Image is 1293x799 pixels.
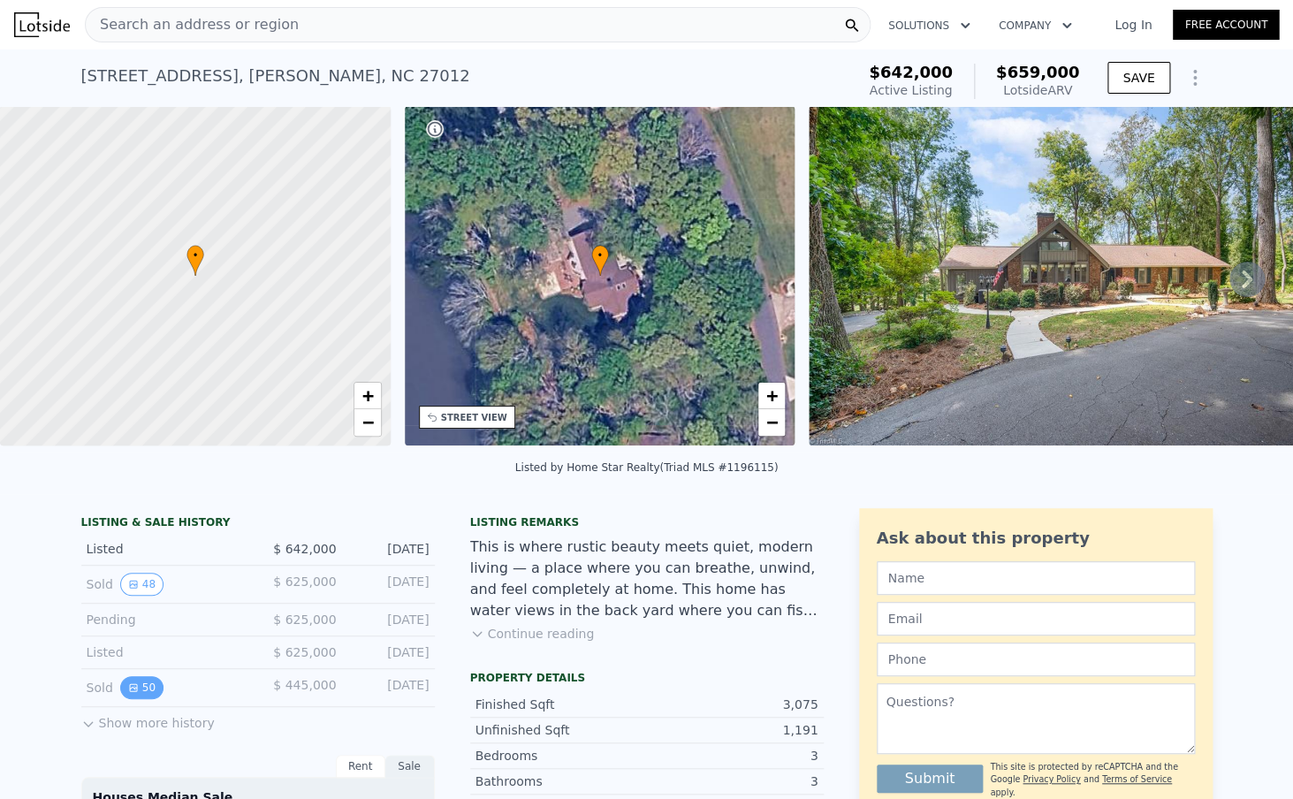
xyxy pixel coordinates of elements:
div: Listing remarks [470,515,824,529]
div: 3 [647,747,818,765]
div: 1,191 [647,721,818,739]
div: LISTING & SALE HISTORY [81,515,435,533]
div: Bedrooms [475,747,647,765]
button: Continue reading [470,625,595,643]
a: Terms of Service [1102,774,1172,784]
div: 3,075 [647,696,818,713]
span: • [186,247,204,263]
div: • [591,245,609,276]
span: $ 445,000 [273,678,336,692]
button: Company [985,10,1086,42]
div: Sale [385,755,435,778]
input: Email [877,602,1195,635]
img: Lotside [14,12,70,37]
a: Privacy Policy [1023,774,1080,784]
div: Sold [87,676,244,699]
div: This site is protected by reCAPTCHA and the Google and apply. [990,761,1194,799]
div: [STREET_ADDRESS] , [PERSON_NAME] , NC 27012 [81,64,470,88]
span: $659,000 [996,63,1080,81]
div: [DATE] [351,573,430,596]
a: Zoom out [758,409,785,436]
div: [DATE] [351,611,430,628]
span: $ 642,000 [273,542,336,556]
div: STREET VIEW [441,411,507,424]
span: $ 625,000 [273,645,336,659]
span: Active Listing [870,83,953,97]
input: Phone [877,643,1195,676]
a: Zoom in [354,383,381,409]
div: Listed by Home Star Realty (Triad MLS #1196115) [515,461,779,474]
div: Pending [87,611,244,628]
button: SAVE [1107,62,1169,94]
button: Show more history [81,707,215,732]
span: − [766,411,778,433]
div: Bathrooms [475,772,647,790]
div: Listed [87,643,244,661]
div: Unfinished Sqft [475,721,647,739]
input: Name [877,561,1195,595]
a: Zoom out [354,409,381,436]
div: • [186,245,204,276]
span: + [361,384,373,407]
span: − [361,411,373,433]
div: Listed [87,540,244,558]
div: Lotside ARV [996,81,1080,99]
button: View historical data [120,573,164,596]
span: Search an address or region [86,14,299,35]
div: Property details [470,671,824,685]
button: Solutions [874,10,985,42]
button: Show Options [1177,60,1213,95]
span: + [766,384,778,407]
button: Submit [877,765,984,793]
span: $ 625,000 [273,613,336,627]
span: $642,000 [869,63,953,81]
div: Finished Sqft [475,696,647,713]
div: Rent [336,755,385,778]
span: • [591,247,609,263]
a: Free Account [1173,10,1279,40]
button: View historical data [120,676,164,699]
div: 3 [647,772,818,790]
div: This is where rustic beauty meets quiet, modern living — a place where you can breathe, unwind, a... [470,536,824,621]
div: [DATE] [351,676,430,699]
div: [DATE] [351,540,430,558]
div: Ask about this property [877,526,1195,551]
div: [DATE] [351,643,430,661]
a: Log In [1093,16,1173,34]
div: Sold [87,573,244,596]
span: $ 625,000 [273,575,336,589]
a: Zoom in [758,383,785,409]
